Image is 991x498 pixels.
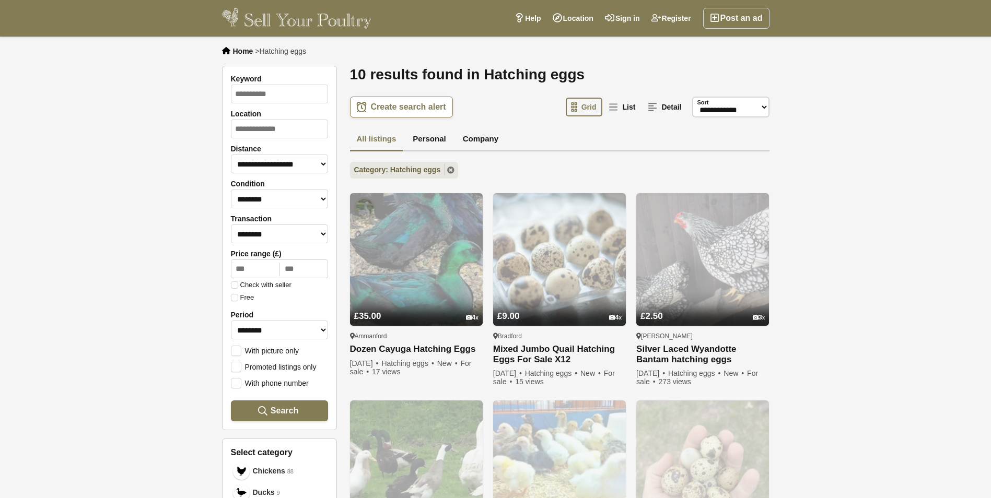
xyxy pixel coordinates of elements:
span: New [580,369,602,377]
a: Create search alert [350,97,453,117]
label: Sort [697,98,709,107]
span: Hatching eggs [381,359,435,367]
span: Hatching eggs [668,369,721,377]
label: Promoted listings only [231,362,317,371]
label: Check with seller [231,281,292,289]
span: £35.00 [354,311,381,321]
span: Detail [661,103,681,111]
span: Chickens [253,466,285,477]
img: Mixed Jumbo Quail Hatching Eggs For Sale X12 [493,193,626,326]
span: Hatching eggs [259,47,306,55]
img: Wernolau Warrens [354,197,375,218]
em: 88 [287,467,294,476]
label: With picture only [231,346,299,355]
span: £9.00 [497,311,520,321]
div: [PERSON_NAME] [636,332,769,340]
span: 15 views [515,377,543,386]
span: New [437,359,459,367]
span: [DATE] [350,359,380,367]
label: Keyword [231,75,328,83]
a: Register [646,8,697,29]
div: Ammanford [350,332,483,340]
a: Category: Hatching eggs [350,162,459,179]
span: Create search alert [371,102,446,112]
a: Help [509,8,546,29]
label: Price range (£) [231,250,328,258]
a: Company [456,128,505,152]
label: Free [231,294,254,301]
div: 3 [753,314,765,322]
span: Search [271,406,298,416]
div: Bradford [493,332,626,340]
button: Search [231,400,328,421]
img: Dozen Cayuga Hatching Eggs [350,193,483,326]
a: Location [547,8,599,29]
span: Ducks [253,487,275,498]
a: List [603,98,642,116]
a: Silver Laced Wyandotte Bantam hatching eggs [636,344,769,365]
div: 4 [466,314,479,322]
span: 273 views [659,377,691,386]
span: List [622,103,635,111]
span: For sale [493,369,615,386]
h3: Select category [231,447,328,457]
li: > [255,47,306,55]
a: Chickens Chickens 88 [231,460,328,482]
a: £9.00 4 [493,291,626,326]
img: Silver Laced Wyandotte Bantam hatching eggs [636,193,769,326]
a: £35.00 4 [350,291,483,326]
a: All listings [350,128,403,152]
span: [DATE] [493,369,523,377]
em: 9 [277,489,280,497]
span: £2.50 [640,311,663,321]
label: Distance [231,145,328,153]
h1: 10 results found in Hatching eggs [350,66,770,84]
label: With phone number [231,378,309,387]
a: Post an ad [703,8,770,29]
span: Grid [581,103,597,111]
img: Chickens [236,466,247,477]
a: Grid [566,98,603,116]
span: For sale [636,369,758,386]
a: Detail [643,98,687,116]
div: 4 [609,314,622,322]
span: 17 views [372,367,400,376]
a: Home [233,47,253,55]
span: [DATE] [636,369,666,377]
img: Sell Your Poultry [222,8,372,29]
a: £2.50 3 [636,291,769,326]
a: Sign in [599,8,646,29]
a: Dozen Cayuga Hatching Eggs [350,344,483,355]
label: Period [231,311,328,319]
a: Personal [406,128,452,152]
label: Condition [231,180,328,188]
a: Mixed Jumbo Quail Hatching Eggs For Sale X12 [493,344,626,365]
label: Location [231,110,328,118]
span: Hatching eggs [525,369,578,377]
img: Ducks [236,488,247,498]
span: For sale [350,359,472,376]
span: New [724,369,745,377]
label: Transaction [231,215,328,223]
